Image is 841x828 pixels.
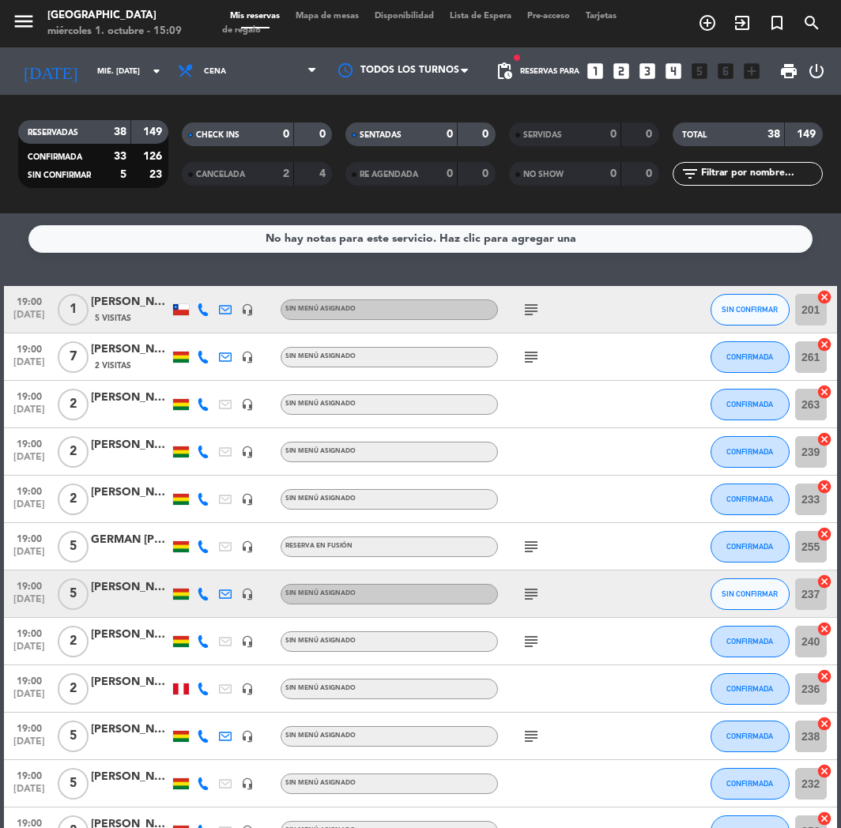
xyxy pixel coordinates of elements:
strong: 0 [447,168,453,179]
i: headset_mic [241,777,254,790]
strong: 0 [447,129,453,140]
i: looks_5 [689,61,710,81]
i: cancel [816,337,832,352]
span: Sin menú asignado [285,401,356,407]
span: 7 [58,341,89,373]
span: CONFIRMADA [726,495,773,503]
span: 19:00 [9,386,49,405]
i: add_box [741,61,762,81]
i: subject [522,300,541,319]
div: [PERSON_NAME] [91,768,170,786]
span: [DATE] [9,784,49,802]
span: 5 Visitas [95,312,131,325]
button: SIN CONFIRMAR [711,294,790,326]
i: cancel [816,621,832,637]
div: GERMAN [PERSON_NAME] [91,531,170,549]
i: cancel [816,811,832,826]
span: Sin menú asignado [285,732,356,739]
div: [PERSON_NAME] [91,484,170,502]
i: headset_mic [241,635,254,648]
strong: 126 [143,151,165,162]
span: CONFIRMADA [726,352,773,361]
span: SIN CONFIRMAR [722,589,778,598]
div: No hay notas para este servicio. Haz clic para agregar una [266,230,576,248]
span: Mis reservas [222,12,288,21]
strong: 23 [149,169,165,180]
span: 19:00 [9,434,49,452]
i: cancel [816,479,832,495]
i: looks_one [585,61,605,81]
span: Sin menú asignado [285,638,356,644]
span: 19:00 [9,339,49,357]
i: subject [522,537,541,556]
span: CANCELADA [196,171,245,179]
span: 19:00 [9,623,49,642]
i: cancel [816,668,832,684]
span: [DATE] [9,547,49,565]
i: power_settings_new [807,62,826,81]
i: [DATE] [12,55,89,87]
span: 19:00 [9,718,49,736]
span: 5 [58,578,89,610]
i: subject [522,632,541,651]
i: headset_mic [241,540,254,553]
button: CONFIRMADA [711,721,790,752]
span: [DATE] [9,689,49,707]
span: CONFIRMADA [726,400,773,408]
i: headset_mic [241,493,254,506]
span: fiber_manual_record [512,53,522,62]
i: turned_in_not [767,13,786,32]
span: NO SHOW [523,171,564,179]
i: looks_4 [663,61,684,81]
i: headset_mic [241,398,254,411]
span: CONFIRMADA [726,779,773,788]
span: 19:00 [9,529,49,547]
span: [DATE] [9,594,49,612]
span: 2 [58,484,89,515]
button: CONFIRMADA [711,389,790,420]
span: 2 [58,436,89,468]
span: CONFIRMADA [726,542,773,551]
strong: 33 [114,151,126,162]
span: 5 [58,531,89,563]
div: miércoles 1. octubre - 15:09 [47,24,182,40]
strong: 4 [319,168,329,179]
span: SIN CONFIRMAR [722,305,778,314]
span: CHECK INS [196,131,239,139]
span: Sin menú asignado [285,685,356,691]
strong: 0 [283,129,289,140]
span: 1 [58,294,89,326]
i: headset_mic [241,351,254,363]
i: subject [522,348,541,367]
button: CONFIRMADA [711,626,790,657]
span: CONFIRMADA [726,637,773,645]
i: exit_to_app [733,13,752,32]
i: arrow_drop_down [147,62,166,81]
i: cancel [816,763,832,779]
i: cancel [816,716,832,732]
input: Filtrar por nombre... [700,165,822,183]
i: subject [522,585,541,604]
div: [PERSON_NAME] [91,673,170,691]
span: Sin menú asignado [285,353,356,359]
span: 19:00 [9,292,49,310]
span: Sin menú asignado [285,495,356,502]
i: menu [12,9,36,33]
span: CONFIRMADA [726,447,773,456]
span: pending_actions [495,62,514,81]
div: [PERSON_NAME] [91,436,170,454]
strong: 0 [646,168,655,179]
span: 5 [58,768,89,800]
span: [DATE] [9,499,49,517]
span: [DATE] [9,357,49,375]
span: Sin menú asignado [285,306,356,312]
i: cancel [816,384,832,400]
span: 19:00 [9,766,49,784]
span: CONFIRMADA [726,684,773,693]
div: [PERSON_NAME] [91,293,170,311]
span: [DATE] [9,736,49,755]
span: 5 [58,721,89,752]
i: subject [522,727,541,746]
span: SIN CONFIRMAR [28,171,91,179]
button: CONFIRMADA [711,768,790,800]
